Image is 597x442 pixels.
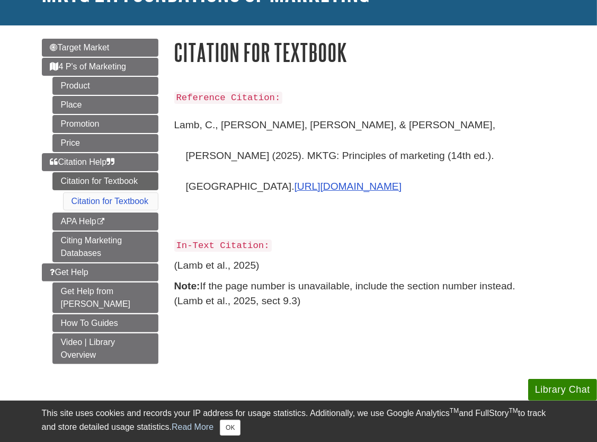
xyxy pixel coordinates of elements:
a: Get Help from [PERSON_NAME] [52,282,158,313]
span: Citation Help [50,157,115,166]
a: Citing Marketing Databases [52,232,158,262]
a: How To Guides [52,314,158,332]
a: Target Market [42,39,158,57]
p: (Lamb et al., 2025) [174,258,556,273]
span: Get Help [50,268,88,277]
a: Promotion [52,115,158,133]
a: Read More [172,422,213,431]
a: Citation for Textbook [72,197,149,206]
i: This link opens in a new window [96,218,105,225]
a: Citation Help [42,153,158,171]
a: Place [52,96,158,114]
code: Reference Citation: [174,92,283,104]
sup: TM [509,407,518,414]
a: Get Help [42,263,158,281]
h1: Citation for Textbook [174,39,556,66]
sup: TM [450,407,459,414]
code: In-Text Citation: [174,240,272,252]
div: This site uses cookies and records your IP address for usage statistics. Additionally, we use Goo... [42,407,556,436]
a: Citation for Textbook [52,172,158,190]
button: Close [220,420,240,436]
a: [URL][DOMAIN_NAME] [295,181,402,192]
button: Library Chat [528,379,597,401]
a: APA Help [52,213,158,231]
div: Guide Page Menu [42,39,158,364]
strong: Note: [174,280,200,291]
a: Product [52,77,158,95]
p: Lamb, C., [PERSON_NAME], [PERSON_NAME], & [PERSON_NAME], [PERSON_NAME] (2025). MKTG: Principles o... [174,110,556,232]
p: If the page number is unavailable, include the section number instead. (Lamb et al., 2025, sect 9.3) [174,279,556,310]
a: 4 P's of Marketing [42,58,158,76]
a: Video | Library Overview [52,333,158,364]
span: Target Market [50,43,110,52]
span: 4 P's of Marketing [50,62,127,71]
a: Price [52,134,158,152]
